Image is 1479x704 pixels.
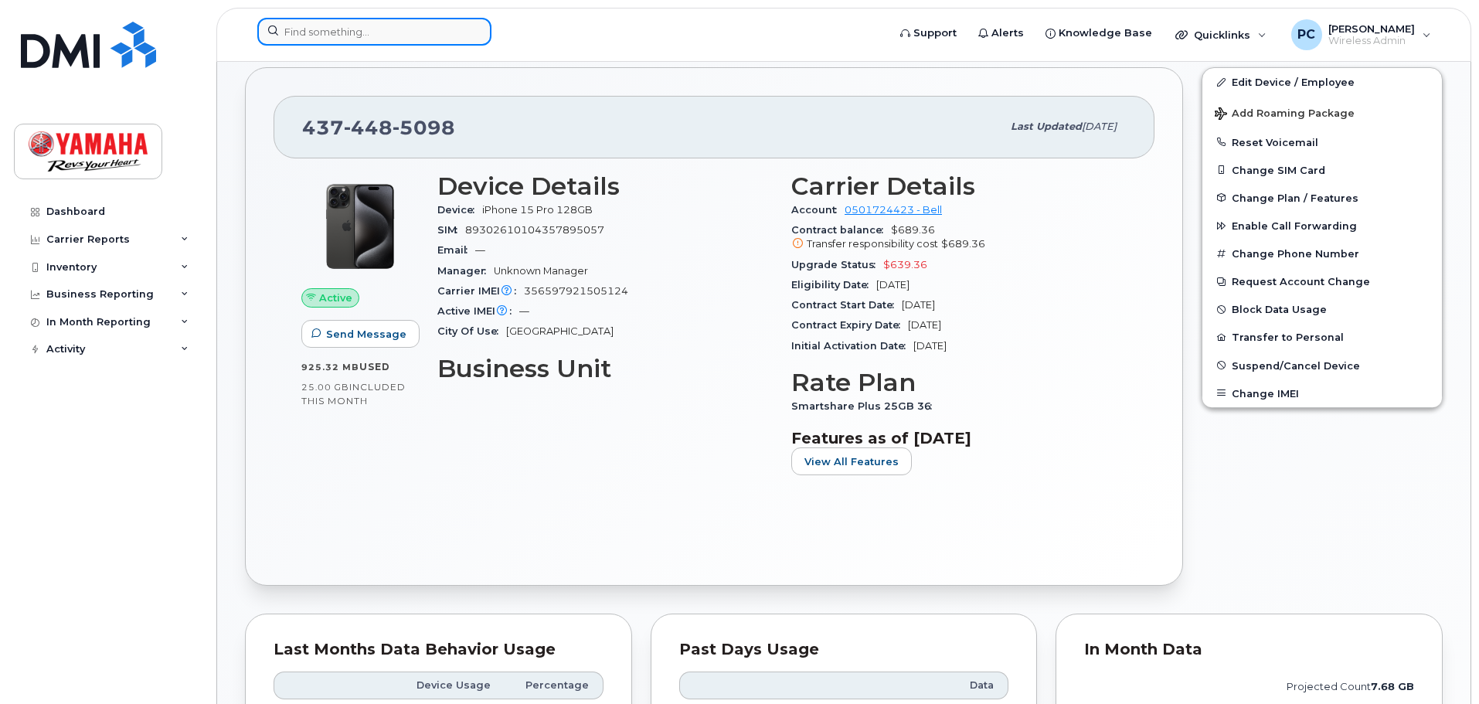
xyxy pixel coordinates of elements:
[1232,192,1358,203] span: Change Plan / Features
[913,340,947,352] span: [DATE]
[314,180,406,273] img: iPhone_15_Pro_Black.png
[465,224,604,236] span: 89302610104357895057
[902,299,935,311] span: [DATE]
[301,320,420,348] button: Send Message
[274,642,603,658] div: Last Months Data Behavior Usage
[791,279,876,291] span: Eligibility Date
[791,224,891,236] span: Contract balance
[359,361,390,372] span: used
[1232,359,1360,371] span: Suspend/Cancel Device
[1202,379,1442,407] button: Change IMEI
[437,285,524,297] span: Carrier IMEI
[344,116,393,139] span: 448
[883,259,927,270] span: $639.36
[1202,267,1442,295] button: Request Account Change
[845,204,942,216] a: 0501724423 - Bell
[519,305,529,317] span: —
[791,400,940,412] span: Smartshare Plus 25GB 36
[482,204,593,216] span: iPhone 15 Pro 128GB
[1194,29,1250,41] span: Quicklinks
[791,259,883,270] span: Upgrade Status
[1202,68,1442,96] a: Edit Device / Employee
[1164,19,1277,50] div: Quicklinks
[1328,22,1415,35] span: [PERSON_NAME]
[319,291,352,305] span: Active
[1202,128,1442,156] button: Reset Voicemail
[679,642,1009,658] div: Past Days Usage
[1215,107,1355,122] span: Add Roaming Package
[941,238,985,250] span: $689.36
[524,285,628,297] span: 356597921505124
[1011,121,1082,132] span: Last updated
[1082,121,1117,132] span: [DATE]
[494,265,588,277] span: Unknown Manager
[967,18,1035,49] a: Alerts
[804,454,899,469] span: View All Features
[791,429,1127,447] h3: Features as of [DATE]
[257,18,491,46] input: Find something...
[791,319,908,331] span: Contract Expiry Date
[393,116,455,139] span: 5098
[1287,681,1414,692] text: projected count
[437,355,773,383] h3: Business Unit
[791,340,913,352] span: Initial Activation Date
[913,26,957,41] span: Support
[1297,26,1315,44] span: PC
[1280,19,1442,50] div: Peter Comer
[437,325,506,337] span: City Of Use
[1371,681,1414,692] tspan: 7.68 GB
[791,447,912,475] button: View All Features
[301,382,349,393] span: 25.00 GB
[326,327,406,342] span: Send Message
[506,325,614,337] span: [GEOGRAPHIC_DATA]
[1084,642,1414,658] div: In Month Data
[301,362,359,372] span: 925.32 MB
[1202,323,1442,351] button: Transfer to Personal
[437,305,519,317] span: Active IMEI
[876,279,909,291] span: [DATE]
[864,672,1008,699] th: Data
[437,244,475,256] span: Email
[437,224,465,236] span: SIM
[1202,97,1442,128] button: Add Roaming Package
[807,238,938,250] span: Transfer responsibility cost
[1328,35,1415,47] span: Wireless Admin
[889,18,967,49] a: Support
[475,244,485,256] span: —
[791,369,1127,396] h3: Rate Plan
[1202,156,1442,184] button: Change SIM Card
[1202,184,1442,212] button: Change Plan / Features
[437,172,773,200] h3: Device Details
[908,319,941,331] span: [DATE]
[505,672,603,699] th: Percentage
[1202,240,1442,267] button: Change Phone Number
[302,116,455,139] span: 437
[1232,220,1357,232] span: Enable Call Forwarding
[791,204,845,216] span: Account
[1059,26,1152,41] span: Knowledge Base
[1035,18,1163,49] a: Knowledge Base
[1202,212,1442,240] button: Enable Call Forwarding
[791,224,1127,252] span: $689.36
[395,672,505,699] th: Device Usage
[1202,295,1442,323] button: Block Data Usage
[991,26,1024,41] span: Alerts
[301,381,406,406] span: included this month
[791,172,1127,200] h3: Carrier Details
[1202,352,1442,379] button: Suspend/Cancel Device
[437,204,482,216] span: Device
[437,265,494,277] span: Manager
[791,299,902,311] span: Contract Start Date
